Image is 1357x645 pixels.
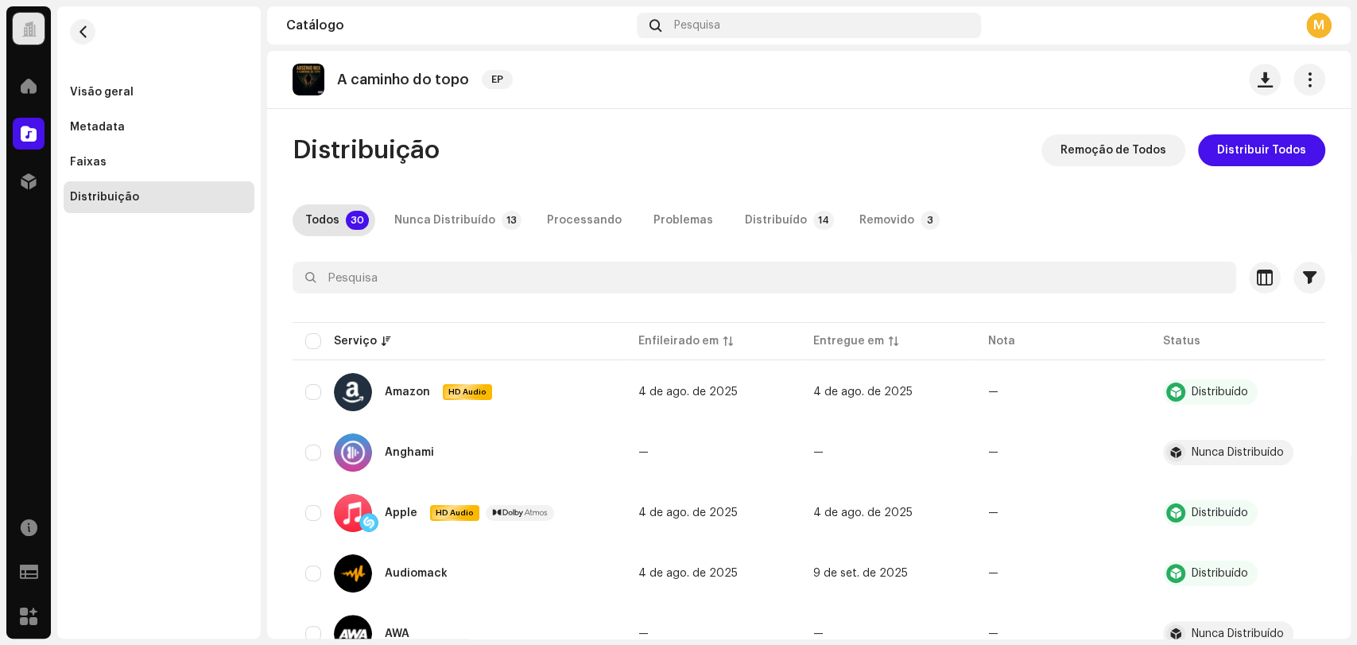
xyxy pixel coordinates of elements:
button: Remoção de Todos [1041,134,1185,166]
span: 4 de ago. de 2025 [813,387,913,398]
div: Problemas [653,204,713,236]
span: 4 de ago. de 2025 [638,387,738,398]
div: Removido [859,204,914,236]
span: — [638,628,649,639]
div: Visão geral [70,86,134,99]
div: Distribuído [1192,568,1248,579]
span: 4 de ago. de 2025 [638,507,738,519]
p-badge: 14 [813,211,834,230]
p: A caminho do topo [337,72,469,88]
span: HD Audio [432,507,478,519]
re-a-table-badge: — [988,387,998,398]
span: Remoção de Todos [1060,134,1166,166]
div: Metadata [70,121,125,134]
div: Entregue em [813,333,884,349]
re-a-table-badge: — [988,447,998,458]
div: Serviço [334,333,377,349]
div: AWA [385,628,409,639]
re-a-table-badge: — [988,628,998,639]
p-badge: 3 [921,211,940,230]
span: HD Audio [444,387,490,398]
div: Apple [385,507,417,519]
p-badge: 30 [346,211,369,230]
span: — [813,628,824,639]
re-m-nav-item: Faixas [64,146,254,178]
span: Distribuição [293,134,440,166]
div: Catálogo [286,19,630,32]
div: Todos [305,204,339,236]
span: — [813,447,824,458]
div: Distribuído [1192,507,1248,519]
input: Pesquisa [293,262,1236,293]
span: Pesquisa [674,19,720,32]
span: — [638,447,649,458]
div: Nunca Distribuído [1192,628,1284,639]
div: Distribuído [745,204,807,236]
div: Anghami [385,447,434,458]
span: 4 de ago. de 2025 [638,568,738,579]
div: Audiomack [385,568,448,579]
div: Faixas [70,156,107,169]
re-m-nav-item: Metadata [64,111,254,143]
div: Processando [547,204,622,236]
div: Enfileirado em [638,333,719,349]
span: 4 de ago. de 2025 [813,507,913,519]
button: Distribuir Todos [1198,134,1325,166]
span: 9 de set. de 2025 [813,568,908,579]
p-badge: 13 [502,211,521,230]
span: Distribuir Todos [1217,134,1306,166]
div: Nunca Distribuído [1192,447,1284,458]
span: EP [482,70,513,89]
div: Nunca Distribuído [394,204,495,236]
img: eb0fc619-f576-4f2b-9637-c9a8daecd820 [293,64,324,95]
re-m-nav-item: Visão geral [64,76,254,108]
div: Distribuição [70,191,139,204]
div: M [1306,13,1332,38]
div: Amazon [385,387,430,398]
re-m-nav-item: Distribuição [64,181,254,213]
div: Distribuído [1192,387,1248,398]
re-a-table-badge: — [988,568,998,579]
re-a-table-badge: — [988,507,998,519]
